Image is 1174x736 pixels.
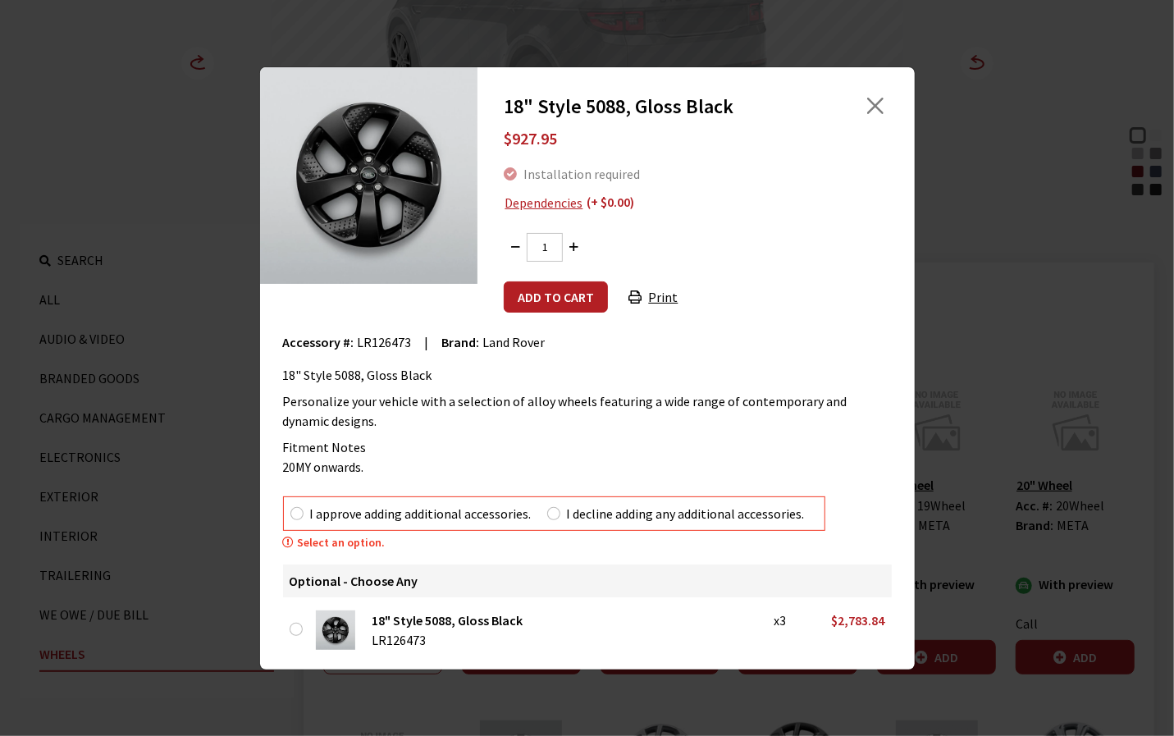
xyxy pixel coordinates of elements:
[425,334,429,350] span: |
[260,66,478,285] img: Image for 18" Style 5088, Gloss Black
[442,332,480,352] label: Brand:
[614,281,692,313] button: Print
[504,120,888,158] div: $927.95
[504,192,583,213] button: Dependencies
[283,332,354,352] label: Accessory #:
[283,534,892,551] div: Select an option.
[283,391,892,431] div: Personalize your vehicle with a selection of alloy wheels featuring a wide range of contemporary ...
[504,94,820,120] h2: 18" Style 5088, Gloss Black
[372,630,755,650] div: LR126473
[283,437,367,457] label: Fitment Notes
[523,166,640,182] span: Installation required
[504,281,608,313] button: Add to cart
[567,504,805,523] label: I decline adding any additional accessories.
[372,610,755,630] div: 18" Style 5088, Gloss Black
[283,457,892,477] div: 20MY onwards.
[863,94,888,118] button: Close
[290,573,418,589] span: Optional - Choose Any
[316,610,355,650] img: Image for 18" Style 5088, Gloss Black
[310,504,532,523] label: I approve adding additional accessories.
[774,610,797,630] div: x3
[283,365,892,385] div: 18" Style 5088, Gloss Black
[358,334,412,350] span: LR126473
[483,334,546,350] span: Land Rover
[817,610,884,630] div: $2,783.84
[587,192,634,213] span: (+ $0.00)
